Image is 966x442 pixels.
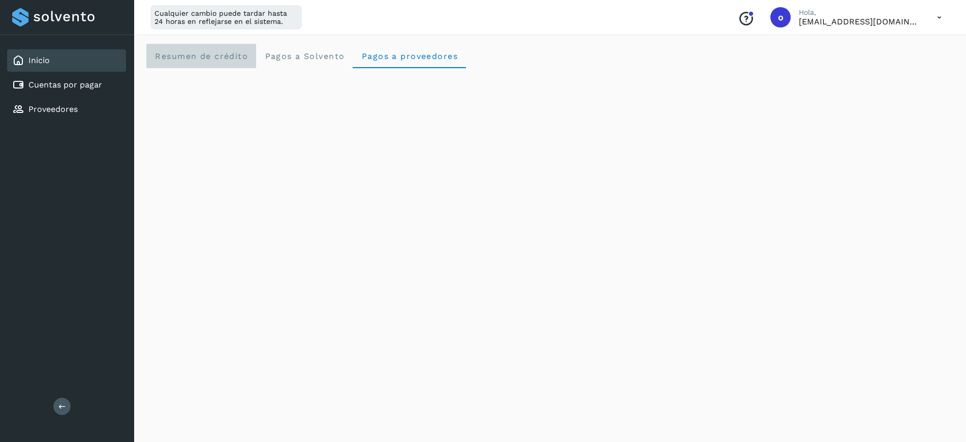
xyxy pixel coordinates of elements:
div: Cuentas por pagar [7,74,126,96]
a: Cuentas por pagar [28,80,102,90]
p: Hola, [799,8,921,17]
span: Pagos a Solvento [264,51,345,61]
span: Pagos a proveedores [361,51,458,61]
span: Resumen de crédito [154,51,248,61]
div: Cualquier cambio puede tardar hasta 24 horas en reflejarse en el sistema. [150,5,302,30]
div: Proveedores [7,98,126,121]
p: orlando@rfllogistics.com.mx [799,17,921,26]
div: Inicio [7,49,126,72]
a: Proveedores [28,104,78,114]
a: Inicio [28,55,50,65]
